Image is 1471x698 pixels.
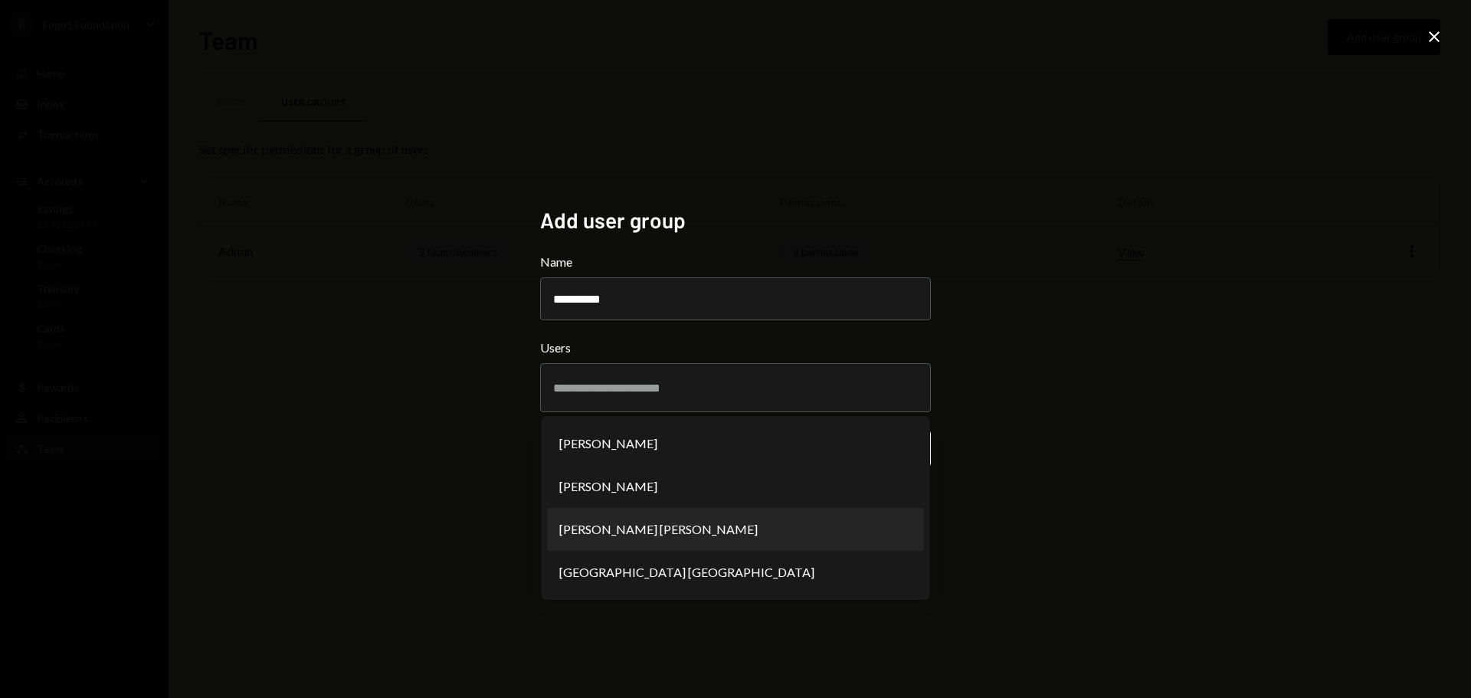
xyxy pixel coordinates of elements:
[547,551,924,594] li: [GEOGRAPHIC_DATA] [GEOGRAPHIC_DATA]
[540,205,931,235] h2: Add user group
[547,508,924,551] li: [PERSON_NAME] [PERSON_NAME]
[547,422,924,465] li: [PERSON_NAME]
[540,253,931,271] label: Name
[540,339,931,357] label: Users
[547,465,924,508] li: [PERSON_NAME]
